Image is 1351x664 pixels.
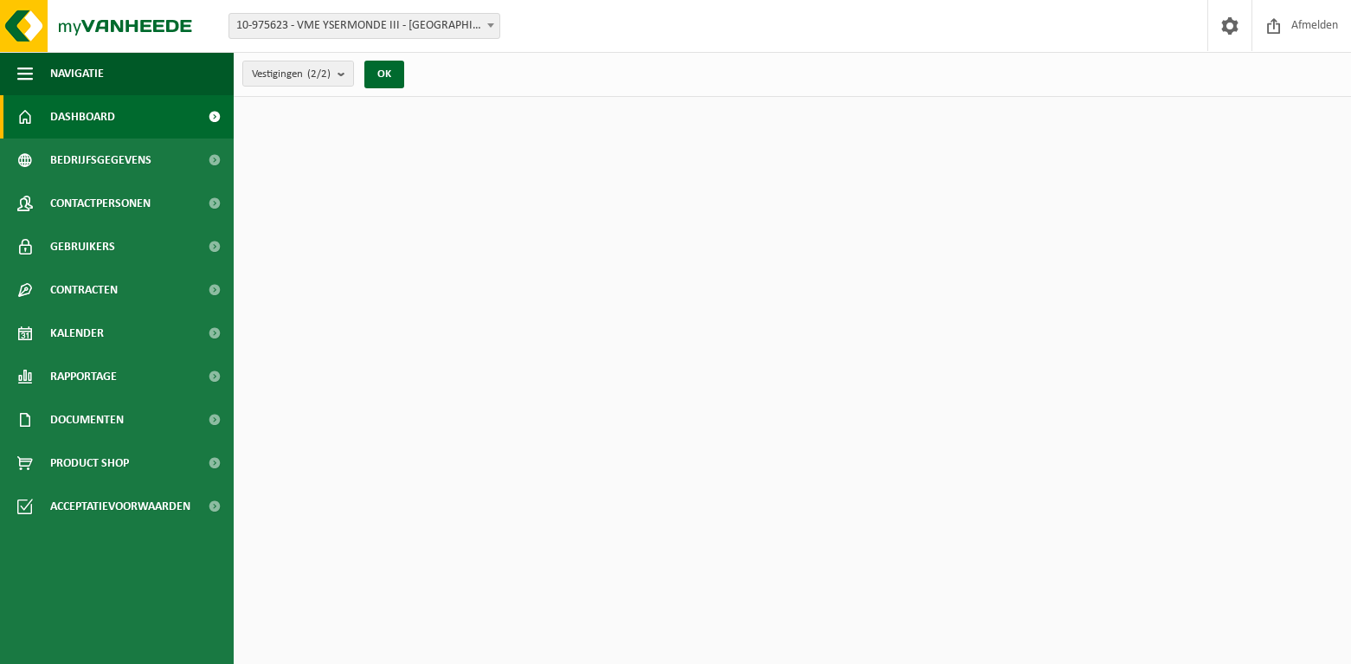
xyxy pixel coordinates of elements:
span: Rapportage [50,355,117,398]
count: (2/2) [307,68,331,80]
span: Contracten [50,268,118,312]
span: Gebruikers [50,225,115,268]
span: Contactpersonen [50,182,151,225]
button: OK [364,61,404,88]
button: Vestigingen(2/2) [242,61,354,87]
span: 10-975623 - VME YSERMONDE III - NIEUWPOORT [229,14,499,38]
span: 10-975623 - VME YSERMONDE III - NIEUWPOORT [228,13,500,39]
span: Bedrijfsgegevens [50,139,151,182]
span: Documenten [50,398,124,442]
span: Dashboard [50,95,115,139]
span: Product Shop [50,442,129,485]
span: Navigatie [50,52,104,95]
span: Acceptatievoorwaarden [50,485,190,528]
span: Vestigingen [252,61,331,87]
span: Kalender [50,312,104,355]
